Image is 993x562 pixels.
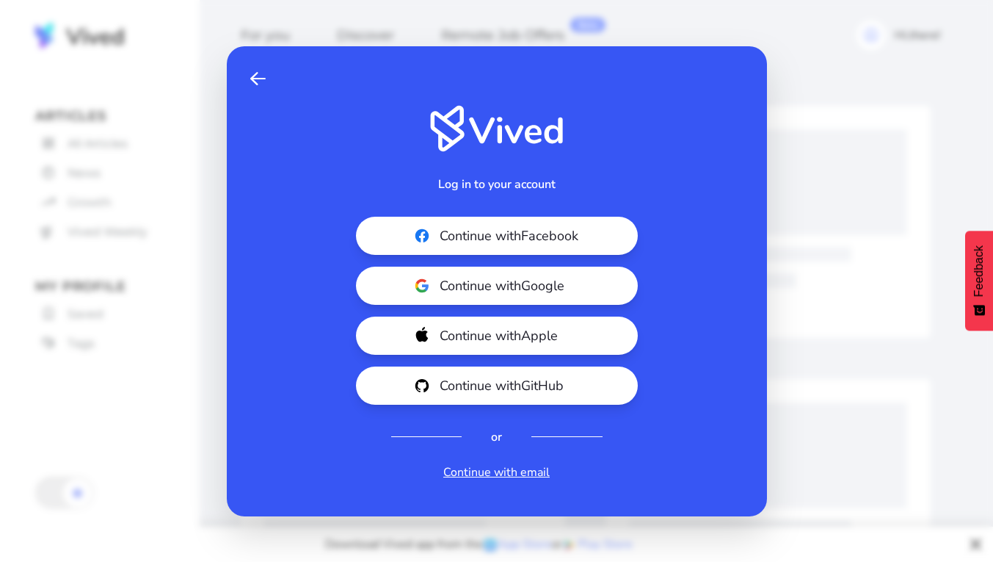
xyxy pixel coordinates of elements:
button: Continue withFacebook [356,217,638,255]
span: Continue with Google [440,275,604,296]
span: Continue with Apple [440,325,604,346]
a: Continue with email [443,464,550,481]
button: Feedback - Show survey [965,231,993,331]
h2: Log in to your account [438,176,556,193]
button: Continue withGitHub [356,367,638,405]
button: Continue withGoogle [356,267,638,305]
span: Feedback [972,245,986,297]
img: Vived [430,105,563,152]
span: Continue with Facebook [440,226,604,246]
div: or [491,428,502,446]
span: Continue with GitHub [440,375,604,396]
button: Continue withApple [356,317,638,355]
